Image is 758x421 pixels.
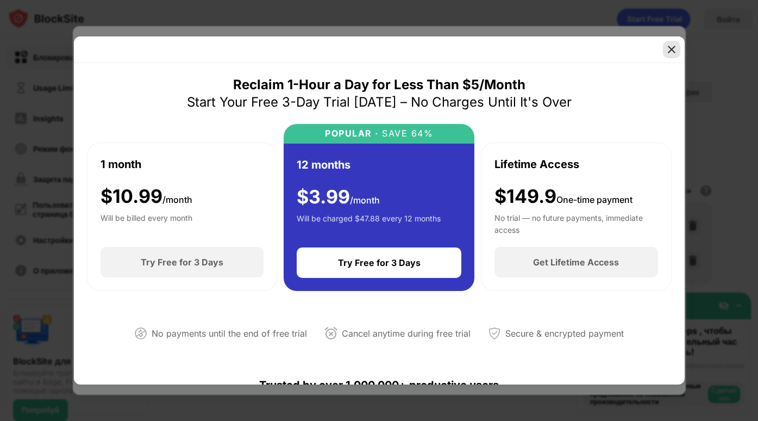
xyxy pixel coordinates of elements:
div: Secure & encrypted payment [505,326,624,342]
span: /month [162,194,192,205]
div: Try Free for 3 Days [141,257,223,268]
div: Will be charged $47.88 every 12 months [297,213,441,234]
div: $149.9 [494,185,632,208]
div: $ 3.99 [297,186,380,208]
img: not-paying [134,327,147,340]
div: Cancel anytime during free trial [342,326,471,342]
div: Will be billed every month [101,212,192,234]
span: One-time payment [556,194,632,205]
div: Get Lifetime Access [533,257,619,268]
div: Lifetime Access [494,156,579,172]
div: Start Your Free 3-Day Trial [DATE] – No Charges Until It's Over [187,94,572,111]
div: $ 10.99 [101,185,192,208]
div: Try Free for 3 Days [338,257,421,268]
div: SAVE 64% [379,128,434,139]
div: No payments until the end of free trial [152,326,307,342]
img: secured-payment [488,327,501,340]
img: cancel-anytime [324,327,337,340]
div: No trial — no future payments, immediate access [494,212,658,234]
div: Trusted by over 1,000,000+ productive users [87,359,672,411]
div: POPULAR · [325,128,379,139]
div: 12 months [297,157,350,173]
div: 1 month [101,156,141,172]
span: /month [350,195,380,206]
div: Reclaim 1-Hour a Day for Less Than $5/Month [233,76,525,94]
